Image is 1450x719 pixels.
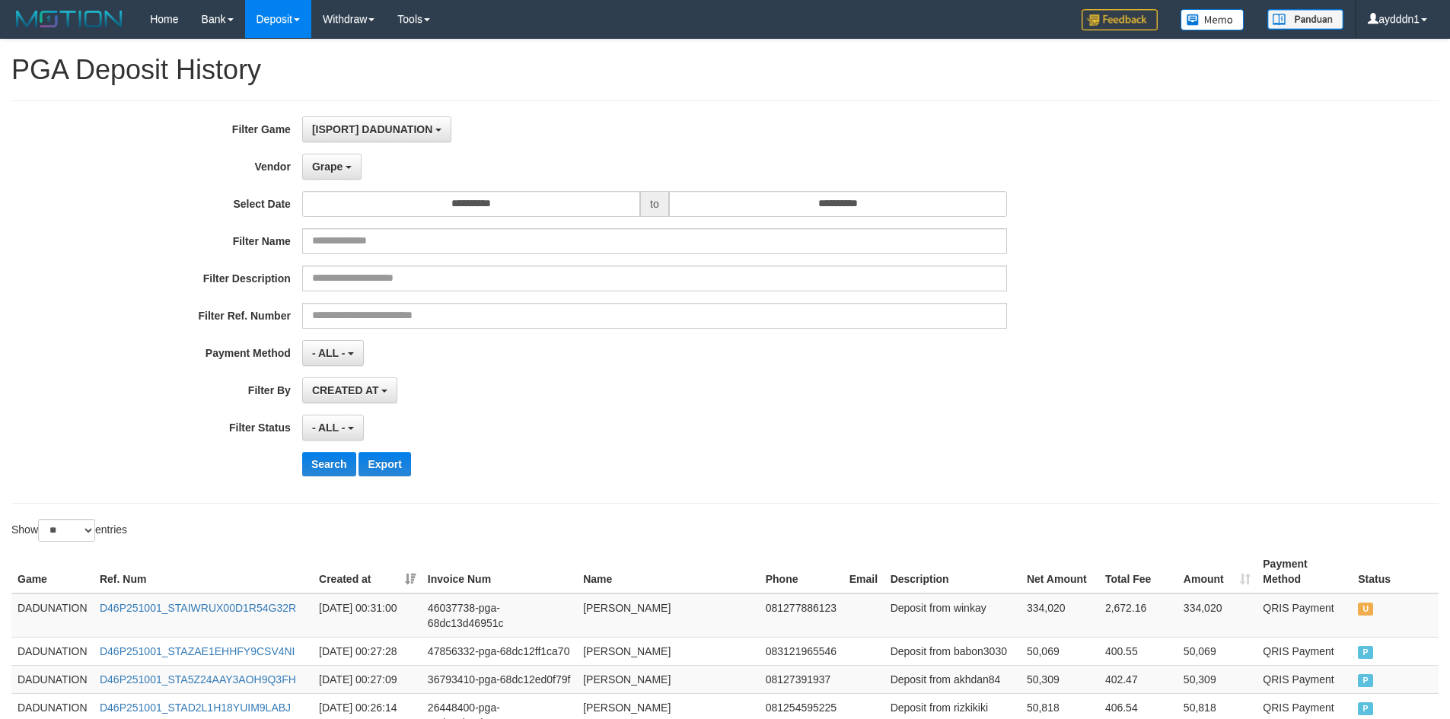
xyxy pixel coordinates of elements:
a: D46P251001_STA5Z24AAY3AOH9Q3FH [100,673,296,686]
span: CREATED AT [312,384,379,396]
td: QRIS Payment [1257,637,1352,665]
th: Net Amount [1021,550,1099,593]
button: [ISPORT] DADUNATION [302,116,451,142]
td: QRIS Payment [1257,665,1352,693]
button: Export [359,452,410,476]
a: D46P251001_STAZAE1EHHFY9CSV4NI [100,645,295,657]
td: QRIS Payment [1257,593,1352,638]
td: DADUNATION [11,593,94,638]
select: Showentries [38,519,95,542]
th: Payment Method [1257,550,1352,593]
a: D46P251001_STAIWRUX00D1R54G32R [100,602,296,614]
td: Deposit from winkay [884,593,1021,638]
button: - ALL - [302,415,364,441]
span: UNPAID [1358,603,1373,616]
button: CREATED AT [302,377,398,403]
span: PAID [1358,674,1373,687]
td: Deposit from akhdan84 [884,665,1021,693]
td: [DATE] 00:31:00 [313,593,422,638]
td: [PERSON_NAME] [577,637,760,665]
td: 50,309 [1178,665,1257,693]
span: Grape [312,161,343,173]
button: Search [302,452,356,476]
th: Phone [760,550,843,593]
td: 081277886123 [760,593,843,638]
td: 36793410-pga-68dc12ed0f79f [422,665,577,693]
th: Ref. Num [94,550,313,593]
td: [DATE] 00:27:28 [313,637,422,665]
th: Status [1352,550,1439,593]
th: Amount: activate to sort column ascending [1178,550,1257,593]
span: PAID [1358,702,1373,715]
h1: PGA Deposit History [11,55,1439,85]
td: 402.47 [1099,665,1178,693]
td: 334,020 [1178,593,1257,638]
td: DADUNATION [11,637,94,665]
a: D46P251001_STAD2L1H18YUIM9LABJ [100,702,291,714]
td: 50,309 [1021,665,1099,693]
span: to [640,191,669,217]
th: Created at: activate to sort column ascending [313,550,422,593]
td: [PERSON_NAME] [577,593,760,638]
th: Name [577,550,760,593]
td: 400.55 [1099,637,1178,665]
th: Description [884,550,1021,593]
td: 46037738-pga-68dc13d46951c [422,593,577,638]
img: panduan.png [1267,9,1343,30]
th: Total Fee [1099,550,1178,593]
button: - ALL - [302,340,364,366]
td: 2,672.16 [1099,593,1178,638]
th: Invoice Num [422,550,577,593]
img: Button%20Memo.svg [1181,9,1244,30]
td: 47856332-pga-68dc12ff1ca70 [422,637,577,665]
td: 08127391937 [760,665,843,693]
span: - ALL - [312,347,346,359]
td: Deposit from babon3030 [884,637,1021,665]
span: [ISPORT] DADUNATION [312,123,432,135]
img: Feedback.jpg [1082,9,1158,30]
td: [PERSON_NAME] [577,665,760,693]
img: MOTION_logo.png [11,8,127,30]
td: 50,069 [1178,637,1257,665]
span: - ALL - [312,422,346,434]
button: Grape [302,154,362,180]
label: Show entries [11,519,127,542]
td: 334,020 [1021,593,1099,638]
span: PAID [1358,646,1373,659]
td: [DATE] 00:27:09 [313,665,422,693]
th: Email [843,550,884,593]
td: 50,069 [1021,637,1099,665]
th: Game [11,550,94,593]
td: 083121965546 [760,637,843,665]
